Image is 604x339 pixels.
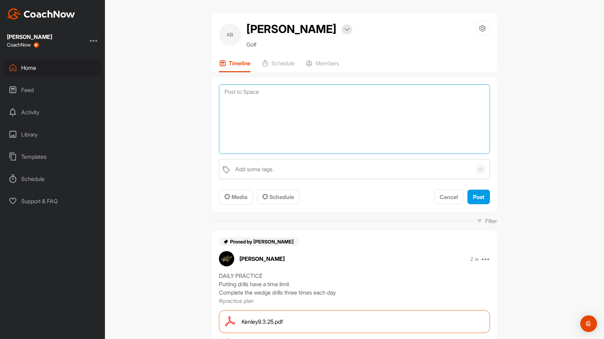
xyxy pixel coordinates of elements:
[219,310,490,333] a: Kenley9.3.25.pdf
[219,24,241,46] div: KB
[257,190,300,205] button: Schedule
[344,28,350,31] img: arrow-down
[271,60,295,67] p: Schedule
[4,148,102,165] div: Templates
[7,42,39,48] div: CoachNow
[471,256,479,263] p: 2 w
[4,104,102,121] div: Activity
[239,255,285,263] p: [PERSON_NAME]
[223,239,229,245] img: pin
[225,193,247,200] span: Media
[219,251,234,266] img: avatar
[467,190,490,205] button: Post
[262,193,294,200] span: Schedule
[235,165,274,173] div: Add some tags.
[246,21,336,38] h2: [PERSON_NAME]
[434,190,464,205] button: Cancel
[4,126,102,143] div: Library
[440,193,458,200] span: Cancel
[7,34,52,40] div: [PERSON_NAME]
[219,297,254,305] p: #practice plan
[316,60,339,67] p: Members
[580,315,597,332] div: Open Intercom Messenger
[4,192,102,210] div: Support & FAQ
[219,190,253,205] button: Media
[230,239,295,245] span: Pinned by [PERSON_NAME]
[242,317,283,326] span: Kenley9.3.25.pdf
[485,217,497,225] p: Filter
[7,8,75,19] img: CoachNow
[219,272,490,297] div: DAILY PRACTICE Putting drills have a time limit Complete the wedge drills three times each day
[473,193,484,200] span: Post
[4,59,102,76] div: Home
[4,81,102,99] div: Feed
[246,40,352,49] p: Golf
[229,60,251,67] p: Timeline
[4,170,102,188] div: Schedule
